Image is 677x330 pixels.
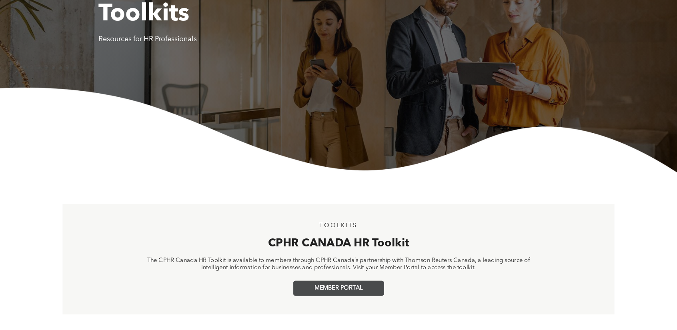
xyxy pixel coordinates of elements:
span: The CPHR Canada HR Toolkit is available to members through CPHR Canada’s partnership with Thomson... [147,257,530,270]
span: CPHR CANADA HR Toolkit [268,237,409,248]
span: TOOLKITS [319,222,357,228]
span: Toolkits [98,2,189,26]
span: Resources for HR Professionals [98,36,197,43]
span: MEMBER PORTAL [314,284,363,292]
a: MEMBER PORTAL [293,280,384,296]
